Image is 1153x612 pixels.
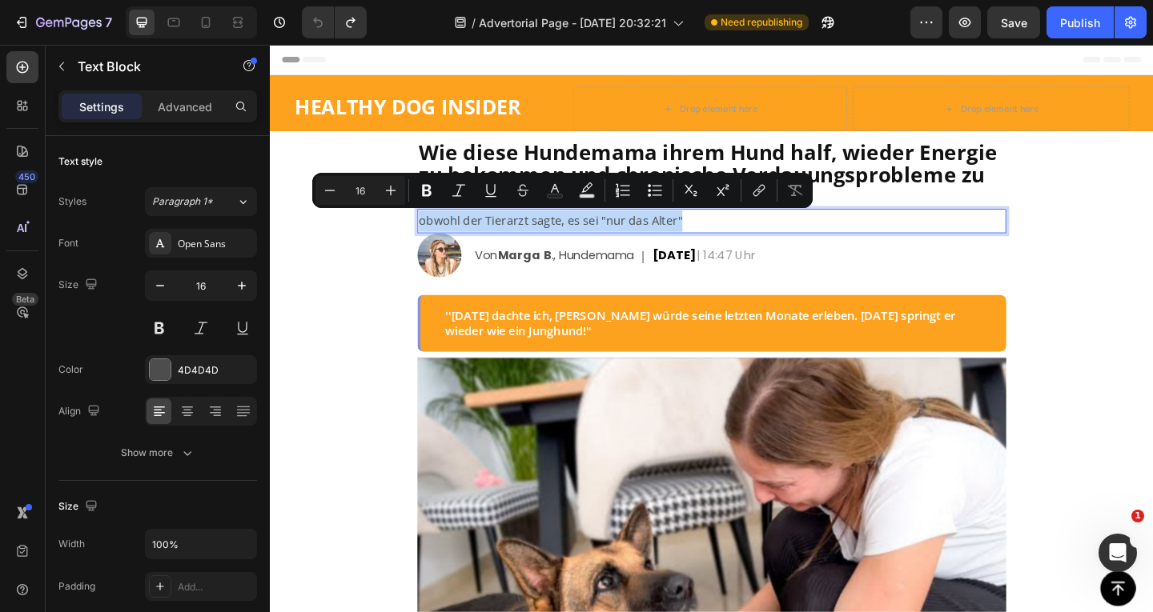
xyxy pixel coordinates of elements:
[1060,14,1100,31] div: Publish
[178,580,253,594] div: Add...
[162,105,799,177] p: ⁠⁠⁠⁠⁠⁠⁠
[302,6,367,38] div: Undo/Redo
[160,178,801,205] div: Rich Text Editor. Editing area: main
[58,236,78,250] div: Font
[191,286,745,320] span: ''[DATE] dachte ich, [PERSON_NAME] würde seine letzten Monate erleben. [DATE] springt er wieder w...
[105,13,112,32] p: 7
[446,63,531,76] div: Drop element here
[464,219,528,238] span: | 14:47 Uhr
[6,6,119,38] button: 7
[160,103,801,178] h2: Rich Text Editor. Editing area: main
[987,6,1040,38] button: Save
[58,274,101,296] div: Size
[58,154,102,169] div: Text style
[178,363,253,378] div: 4D4D4D
[752,63,837,76] div: Drop element here
[416,219,464,238] strong: [DATE]
[178,237,253,251] div: Open Sans
[58,537,85,551] div: Width
[58,438,257,467] button: Show more
[78,57,214,76] p: Text Block
[12,293,38,306] div: Beta
[297,219,306,238] strong: B
[152,194,213,209] span: Paragraph 1*
[121,445,195,461] div: Show more
[1001,16,1027,30] span: Save
[162,102,791,180] span: Wie diese Hundemama ihrem Hund half, wieder Energie zu bekommen und chronische Verdauungsprobleme...
[58,401,103,422] div: Align
[312,173,813,208] div: Editor contextual toolbar
[472,14,476,31] span: /
[145,187,257,216] button: Paragraph 1*
[1099,534,1137,572] iframe: Intercom live chat
[15,170,38,183] div: 450
[158,98,212,115] p: Advanced
[58,194,86,209] div: Styles
[58,579,95,594] div: Padding
[247,219,294,238] strong: Marga
[160,205,208,253] img: gempages_572490348656329952-9434b463-a913-4fdd-83ba-c9adc4b4d4ae.png
[58,362,83,377] div: Color
[58,496,101,518] div: Size
[721,15,802,30] span: Need republishing
[479,14,666,31] span: Advertorial Page - [DATE] 20:32:21
[223,219,396,238] p: Von ., Hundemama
[146,530,256,558] input: Auto
[162,180,799,203] p: obwohl der Tierarzt sagte, es sei "nur das Alter"
[402,219,409,238] p: |
[1131,510,1144,522] span: 1
[1047,6,1114,38] button: Publish
[270,45,1153,612] iframe: To enrich screen reader interactions, please activate Accessibility in Grammarly extension settings
[79,98,124,115] p: Settings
